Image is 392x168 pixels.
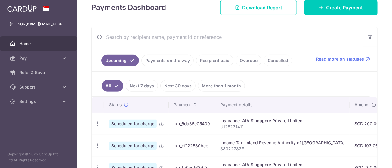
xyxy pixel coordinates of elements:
[19,84,59,90] span: Support
[19,98,59,104] span: Settings
[220,162,345,168] div: Insurance. AIA Singapore Private Limited
[236,55,261,66] a: Overdue
[91,2,166,13] h4: Payments Dashboard
[92,27,363,47] input: Search by recipient name, payment id or reference
[169,97,215,113] th: Payment ID
[264,55,292,66] a: Cancelled
[350,135,385,157] td: SGD 193.06
[109,142,157,150] span: Scheduled for charge
[7,5,37,12] img: CardUp
[215,97,350,113] th: Payment details
[220,118,345,124] div: Insurance. AIA Singapore Private Limited
[220,124,345,130] p: U125231411
[326,4,363,11] span: Create Payment
[160,80,196,92] a: Next 30 days
[126,80,158,92] a: Next 7 days
[101,55,139,66] a: Upcoming
[169,113,215,135] td: txn_6da35e05409
[316,56,364,62] span: Read more on statuses
[198,80,245,92] a: More than 1 month
[220,140,345,146] div: Income Tax. Inland Revenue Authority of [GEOGRAPHIC_DATA]
[316,56,370,62] a: Read more on statuses
[354,102,370,108] span: Amount
[19,41,59,47] span: Home
[220,146,345,152] p: S8322782F
[109,102,122,108] span: Status
[102,80,123,92] a: All
[109,120,157,128] span: Scheduled for charge
[242,4,282,11] span: Download Report
[141,55,194,66] a: Payments on the way
[19,70,59,76] span: Refer & Save
[350,113,385,135] td: SGD 200.00
[196,55,233,66] a: Recipient paid
[10,21,67,27] p: [PERSON_NAME][EMAIL_ADDRESS][PERSON_NAME][DOMAIN_NAME]
[19,55,59,61] span: Pay
[169,135,215,157] td: txn_cf122580bce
